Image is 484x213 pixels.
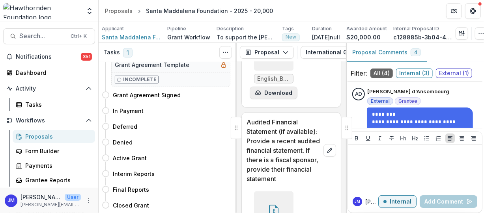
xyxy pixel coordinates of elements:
[102,33,161,41] a: Santa Maddalena Foundation
[3,114,95,127] button: Open Workflows
[367,88,449,96] p: [PERSON_NAME] d'Ansembourg
[16,69,89,77] div: Dashboard
[219,46,232,59] button: Toggle View Cancelled Tasks
[346,43,427,62] button: Proposal Comments
[21,193,62,201] p: [PERSON_NAME]
[102,5,276,17] nav: breadcrumb
[113,201,149,209] h4: Closed Grant
[469,133,478,143] button: Align Right
[286,34,296,40] span: New
[323,144,336,157] button: edit
[355,200,361,204] div: Judy Makanda
[355,92,362,97] div: Alessandro d'Ansembourg
[396,69,433,78] span: Internal ( 3 )
[258,76,290,82] span: English_Budget_GvR_Prize_2025_with_Budget retreat 2024S.xlsx
[250,87,297,99] button: download-form-response
[105,7,133,15] div: Proposals
[436,69,472,78] span: External ( 1 )
[123,76,157,83] p: Incomplete
[240,46,294,59] button: Proposal
[3,50,95,63] button: Notifications351
[217,25,244,32] p: Description
[434,133,443,143] button: Ordered List
[217,33,276,41] p: To support the [PERSON_NAME] award and festival.
[446,3,462,19] button: Partners
[387,133,396,143] button: Strike
[414,50,417,55] span: 4
[3,66,95,79] a: Dashboard
[351,69,367,78] p: Filter:
[16,85,82,92] span: Activity
[247,117,320,183] p: Audited Financial Statement (if available): Provide a recent audited financial statement. If ther...
[81,53,92,61] span: 351
[250,31,297,99] div: English_Budget_GvR_Prize_2025_with_Budget retreat 2024S.xlsxdownload-form-response
[113,170,155,178] h4: Interim Reports
[113,107,144,115] h4: In Payment
[13,98,95,111] a: Tasks
[16,117,82,124] span: Workflows
[445,133,455,143] button: Align Left
[371,98,390,104] span: External
[7,198,15,203] div: Judy Makanda
[365,198,378,206] p: [PERSON_NAME]
[410,133,420,143] button: Heading 2
[393,33,452,41] p: c128885b-3b04-45ad-92a5-423d11f6aff5
[13,174,95,187] a: Grantee Reports
[19,32,66,40] span: Search...
[25,176,89,184] div: Grantee Reports
[13,130,95,143] a: Proposals
[398,98,417,104] span: Grantee
[146,7,273,15] div: Santa Maddalena Foundation - 2025 - 20,000
[378,195,417,208] button: Internal
[113,122,137,131] h4: Deferred
[65,194,81,201] p: User
[13,159,95,172] a: Payments
[113,185,149,194] h4: Final Reports
[167,25,186,32] p: Pipeline
[3,28,95,44] button: Search...
[25,147,89,155] div: Form Builder
[167,33,210,41] p: Grant Workflow
[312,33,340,41] p: [DATE]null
[123,48,133,57] span: 1
[393,25,439,32] p: Internal Proposal ID
[3,3,81,19] img: Hawthornden Foundation logo
[25,132,89,141] div: Proposals
[346,33,381,41] p: $20,000.00
[25,100,89,109] div: Tasks
[113,91,181,99] h4: Grant Agreement Signed
[398,133,408,143] button: Heading 1
[282,25,294,32] p: Tags
[84,196,93,206] button: More
[465,3,481,19] button: Get Help
[25,161,89,170] div: Payments
[113,154,147,162] h4: Active Grant
[102,5,136,17] a: Proposals
[420,195,477,208] button: Add Comment
[301,46,424,59] button: International Grantee Application
[422,133,432,143] button: Bullet List
[84,3,95,19] button: Open entity switcher
[21,201,81,208] p: [PERSON_NAME][EMAIL_ADDRESS][DOMAIN_NAME]
[346,25,387,32] p: Awarded Amount
[16,54,81,60] span: Notifications
[352,133,361,143] button: Bold
[375,133,385,143] button: Italicize
[103,49,120,56] h3: Tasks
[115,61,189,69] h5: Grant Agreement Template
[312,25,332,32] p: Duration
[370,69,393,78] span: All ( 4 )
[69,32,88,41] div: Ctrl + K
[457,133,467,143] button: Align Center
[113,138,133,146] h4: Denied
[13,144,95,157] a: Form Builder
[390,198,411,205] p: Internal
[3,82,95,95] button: Open Activity
[102,25,124,32] p: Applicant
[363,133,373,143] button: Underline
